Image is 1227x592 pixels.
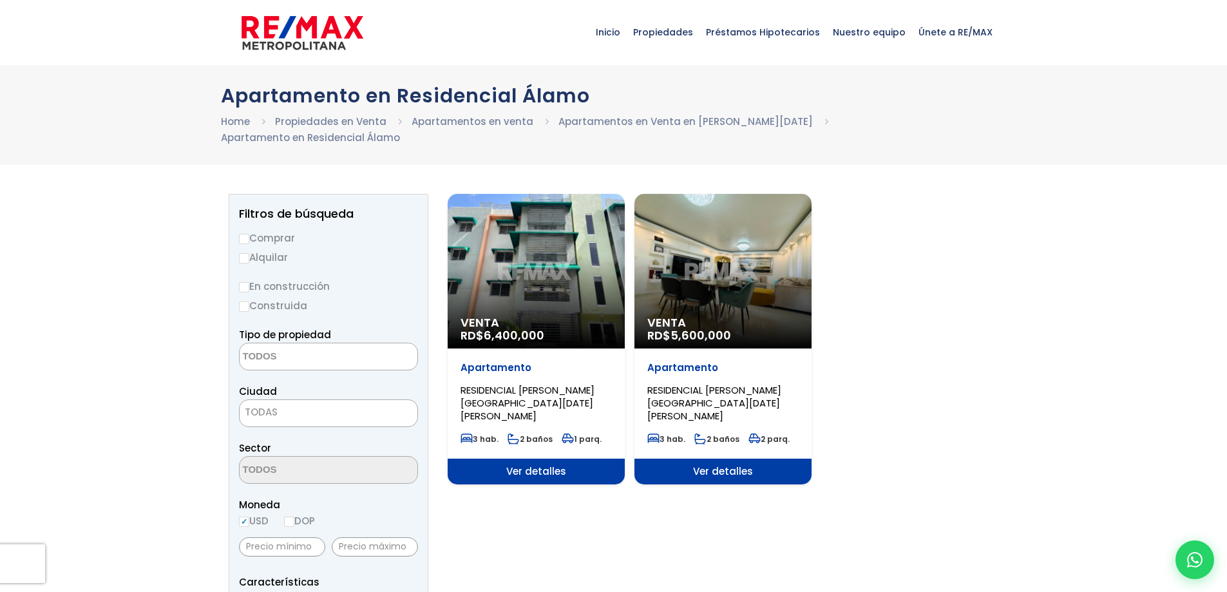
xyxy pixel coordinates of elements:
[671,327,731,343] span: 5,600,000
[275,115,386,128] a: Propiedades en Venta
[239,537,325,557] input: Precio mínimo
[239,574,418,590] p: Características
[461,361,612,374] p: Apartamento
[239,253,249,263] input: Alquilar
[239,230,418,246] label: Comprar
[239,513,269,529] label: USD
[221,84,1007,107] h1: Apartamento en Residencial Álamo
[558,115,813,128] a: Apartamentos en Venta en [PERSON_NAME][DATE]
[239,282,249,292] input: En construcción
[239,441,271,455] span: Sector
[332,537,418,557] input: Precio máximo
[239,517,249,527] input: USD
[239,301,249,312] input: Construida
[748,434,790,444] span: 2 parq.
[284,517,294,527] input: DOP
[240,457,365,484] textarea: Search
[239,328,331,341] span: Tipo de propiedad
[699,13,826,52] span: Préstamos Hipotecarios
[448,459,625,484] span: Ver detalles
[239,497,418,513] span: Moneda
[461,316,612,329] span: Venta
[562,434,602,444] span: 1 parq.
[461,327,544,343] span: RD$
[221,129,400,146] li: Apartamento en Residencial Álamo
[484,327,544,343] span: 6,400,000
[239,278,418,294] label: En construcción
[634,459,812,484] span: Ver detalles
[239,385,277,398] span: Ciudad
[647,361,799,374] p: Apartamento
[448,194,625,484] a: Venta RD$6,400,000 Apartamento RESIDENCIAL [PERSON_NAME][GEOGRAPHIC_DATA][DATE][PERSON_NAME] 3 ha...
[634,194,812,484] a: Venta RD$5,600,000 Apartamento RESIDENCIAL [PERSON_NAME][GEOGRAPHIC_DATA][DATE][PERSON_NAME] 3 ha...
[240,343,365,371] textarea: Search
[826,13,912,52] span: Nuestro equipo
[647,434,685,444] span: 3 hab.
[647,383,781,423] span: RESIDENCIAL [PERSON_NAME][GEOGRAPHIC_DATA][DATE][PERSON_NAME]
[647,327,731,343] span: RD$
[694,434,739,444] span: 2 baños
[239,249,418,265] label: Alquilar
[627,13,699,52] span: Propiedades
[647,316,799,329] span: Venta
[912,13,999,52] span: Únete a RE/MAX
[412,115,533,128] a: Apartamentos en venta
[461,434,499,444] span: 3 hab.
[240,403,417,421] span: TODAS
[245,405,278,419] span: TODAS
[508,434,553,444] span: 2 baños
[284,513,315,529] label: DOP
[589,13,627,52] span: Inicio
[242,14,363,52] img: remax-metropolitana-logo
[239,207,418,220] h2: Filtros de búsqueda
[239,234,249,244] input: Comprar
[221,115,250,128] a: Home
[461,383,594,423] span: RESIDENCIAL [PERSON_NAME][GEOGRAPHIC_DATA][DATE][PERSON_NAME]
[239,399,418,427] span: TODAS
[239,298,418,314] label: Construida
